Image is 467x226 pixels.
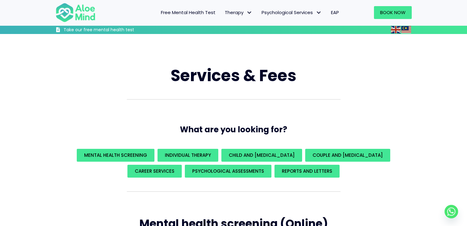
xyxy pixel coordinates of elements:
[380,9,406,16] span: Book Now
[314,8,323,17] span: Psychological Services: submenu
[127,165,182,178] a: Career Services
[305,149,390,162] a: Couple and [MEDICAL_DATA]
[282,168,332,174] span: REPORTS AND LETTERS
[171,64,296,87] span: Services & Fees
[229,152,295,158] span: Child and [MEDICAL_DATA]
[401,26,412,33] a: Malay
[225,9,252,16] span: Therapy
[56,2,95,23] img: Aloe mind Logo
[56,147,412,179] div: What are you looking for?
[135,168,174,174] span: Career Services
[180,124,287,135] span: What are you looking for?
[84,152,147,158] span: Mental Health Screening
[185,165,271,178] a: Psychological assessments
[158,149,218,162] a: Individual Therapy
[401,26,411,33] img: ms
[313,152,383,158] span: Couple and [MEDICAL_DATA]
[220,6,257,19] a: TherapyTherapy: submenu
[192,168,264,174] span: Psychological assessments
[374,6,412,19] a: Book Now
[245,8,254,17] span: Therapy: submenu
[103,6,344,19] nav: Menu
[445,205,458,218] a: Whatsapp
[326,6,344,19] a: EAP
[77,149,154,162] a: Mental Health Screening
[64,27,167,33] h3: Take our free mental health test
[257,6,326,19] a: Psychological ServicesPsychological Services: submenu
[391,26,401,33] a: English
[262,9,322,16] span: Psychological Services
[156,6,220,19] a: Free Mental Health Test
[56,27,167,34] a: Take our free mental health test
[221,149,302,162] a: Child and [MEDICAL_DATA]
[165,152,211,158] span: Individual Therapy
[161,9,216,16] span: Free Mental Health Test
[274,165,340,178] a: REPORTS AND LETTERS
[331,9,339,16] span: EAP
[391,26,401,33] img: en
